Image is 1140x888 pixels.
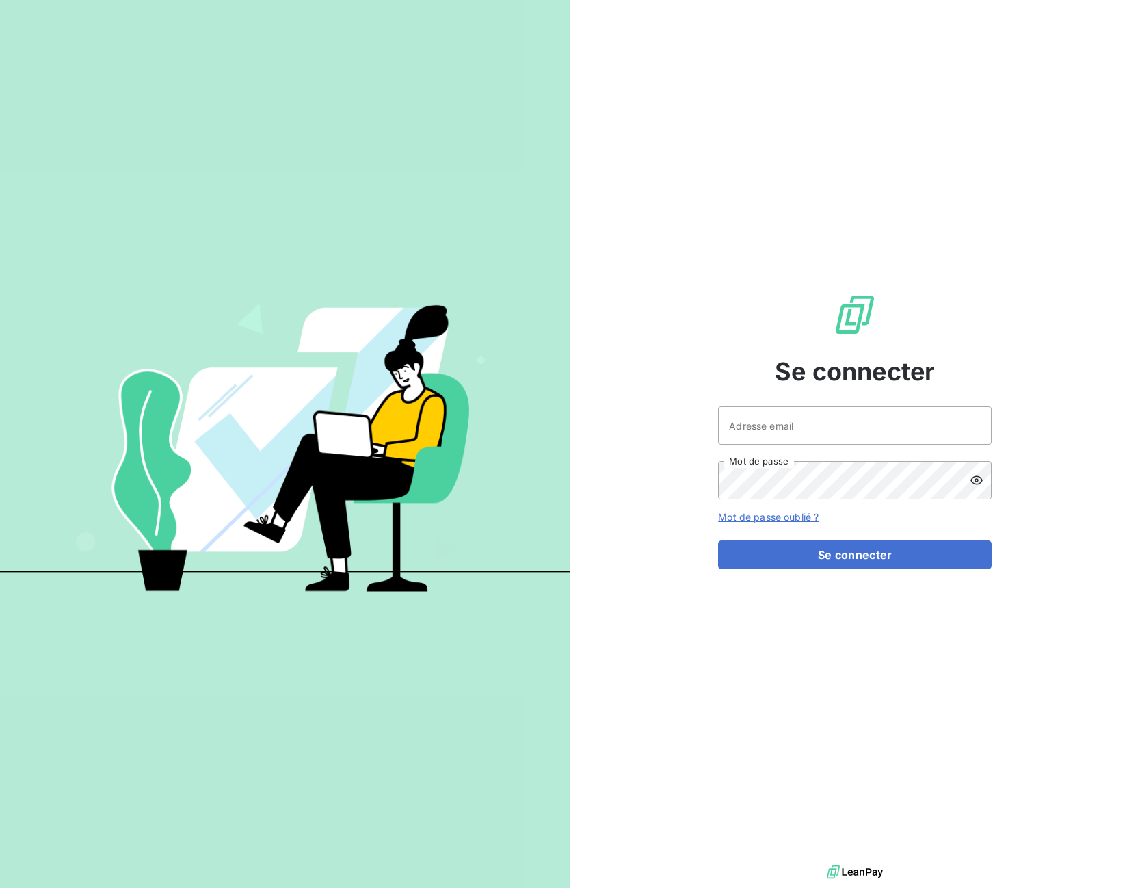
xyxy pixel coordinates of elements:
span: Se connecter [775,353,935,390]
img: logo [827,862,883,883]
input: placeholder [718,406,992,445]
img: Logo LeanPay [833,293,877,337]
a: Mot de passe oublié ? [718,511,819,523]
button: Se connecter [718,540,992,569]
